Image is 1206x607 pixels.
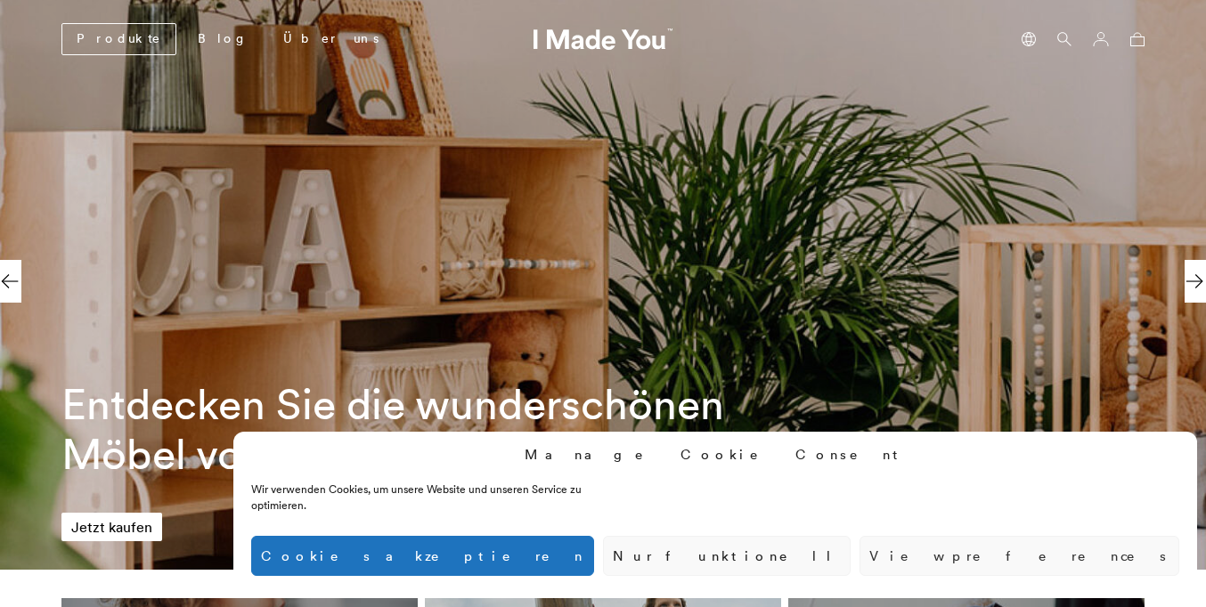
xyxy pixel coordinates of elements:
[61,23,176,55] a: Produkte
[603,536,851,576] button: Nur funktionell
[269,24,393,54] a: Über uns
[251,536,594,576] button: Cookies akzeptieren
[860,536,1179,576] button: View preferences
[61,379,729,479] h2: Entdecken Sie die wunderschönen Möbel von Domo Kids
[183,24,262,54] a: Blog
[1185,260,1206,303] div: Next slide
[251,482,638,514] div: Wir verwenden Cookies, um unsere Website und unseren Service zu optimieren.
[525,445,906,464] div: Manage Cookie Consent
[61,513,162,541] a: Jetzt kaufen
